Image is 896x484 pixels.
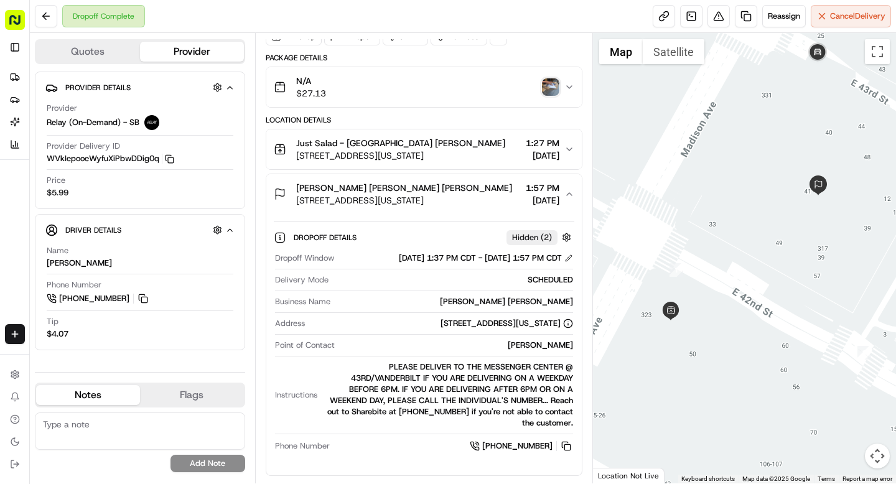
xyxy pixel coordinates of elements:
[275,296,330,307] span: Business Name
[25,244,95,257] span: Knowledge Base
[768,11,800,22] span: Reassign
[47,187,68,198] span: $5.99
[340,340,573,351] div: [PERSON_NAME]
[144,115,159,130] img: relay_logo_black.png
[296,87,326,100] span: $27.13
[47,292,150,305] a: [PHONE_NUMBER]
[470,439,573,453] a: [PHONE_NUMBER]
[47,245,68,256] span: Name
[47,103,77,114] span: Provider
[526,137,559,149] span: 1:27 PM
[12,119,35,141] img: 1736555255976-a54dd68f-1ca7-489b-9aae-adbdc363a1c4
[526,194,559,207] span: [DATE]
[266,115,582,125] div: Location Details
[47,153,174,164] button: WVkIepooeWyfuXiPbwDDig0q
[526,149,559,162] span: [DATE]
[12,12,37,37] img: Nash
[266,53,582,63] div: Package Details
[275,440,330,452] span: Phone Number
[334,274,573,286] div: SCHEDULED
[542,78,559,96] img: photo_proof_of_delivery image
[266,174,582,214] button: [PERSON_NAME] [PERSON_NAME] [PERSON_NAME][STREET_ADDRESS][US_STATE]1:57 PM[DATE]
[643,39,704,64] button: Show satellite imagery
[294,233,359,243] span: Dropoff Details
[441,318,573,329] div: [STREET_ADDRESS][US_STATE]
[12,181,32,201] img: Mat Toderenczuk de la Barba (they/them)
[47,141,120,152] span: Provider Delivery ID
[140,42,244,62] button: Provider
[39,193,169,203] span: [PERSON_NAME] de [PERSON_NAME] (they/them)
[830,11,885,22] span: Cancel Delivery
[742,475,810,482] span: Map data ©2025 Google
[399,253,573,264] div: [DATE] 1:37 PM CDT - [DATE] 1:57 PM CDT
[322,361,573,429] div: PLEASE DELIVER TO THE MESSENGER CENTER @ 43RD/VANDERBILT IF YOU ARE DELIVERING ON A WEEKDAY BEFOR...
[47,316,58,327] span: Tip
[12,162,83,172] div: Past conversations
[275,318,305,329] span: Address
[275,340,335,351] span: Point of Contact
[596,467,637,483] img: Google
[47,258,112,269] div: [PERSON_NAME]
[266,129,582,169] button: Just Salad - [GEOGRAPHIC_DATA] [PERSON_NAME][STREET_ADDRESS][US_STATE]1:27 PM[DATE]
[857,346,871,360] div: 2
[599,39,643,64] button: Show street map
[47,279,101,291] span: Phone Number
[7,240,100,262] a: 📗Knowledge Base
[32,80,205,93] input: Clear
[275,253,334,264] span: Dropoff Window
[762,5,806,27] button: Reassign
[172,193,176,203] span: •
[811,5,891,27] button: CancelDelivery
[124,275,151,284] span: Pylon
[275,274,329,286] span: Delivery Mode
[296,194,512,207] span: [STREET_ADDRESS][US_STATE]
[47,175,65,186] span: Price
[296,75,326,87] span: N/A
[88,274,151,284] a: Powered byPylon
[59,293,129,304] span: [PHONE_NUMBER]
[296,149,505,162] span: [STREET_ADDRESS][US_STATE]
[100,240,205,262] a: 💻API Documentation
[482,440,553,452] span: [PHONE_NUMBER]
[296,137,505,149] span: Just Salad - [GEOGRAPHIC_DATA] [PERSON_NAME]
[526,182,559,194] span: 1:57 PM
[865,39,890,64] button: Toggle fullscreen view
[42,119,204,131] div: Start new chat
[266,214,582,475] div: [PERSON_NAME] [PERSON_NAME] [PERSON_NAME][STREET_ADDRESS][US_STATE]1:57 PM[DATE]
[512,232,552,243] span: Hidden ( 2 )
[506,230,574,245] button: Hidden (2)
[65,83,131,93] span: Provider Details
[296,182,512,194] span: [PERSON_NAME] [PERSON_NAME] [PERSON_NAME]
[47,328,68,340] div: $4.07
[140,385,244,405] button: Flags
[118,244,200,257] span: API Documentation
[179,193,204,203] span: [DATE]
[47,117,139,128] span: Relay (On-Demand) - SB
[36,42,140,62] button: Quotes
[212,123,226,137] button: Start new chat
[266,67,582,107] button: N/A$27.13photo_proof_of_delivery image
[36,385,140,405] button: Notes
[193,159,226,174] button: See all
[670,263,683,277] div: 1
[335,296,573,307] div: [PERSON_NAME] [PERSON_NAME]
[275,389,317,401] span: Instructions
[45,220,235,240] button: Driver Details
[818,475,835,482] a: Terms (opens in new tab)
[681,475,735,483] button: Keyboard shortcuts
[842,475,892,482] a: Report a map error
[105,246,115,256] div: 💻
[45,77,235,98] button: Provider Details
[65,225,121,235] span: Driver Details
[12,246,22,256] div: 📗
[12,50,226,70] p: Welcome 👋
[596,467,637,483] a: Open this area in Google Maps (opens a new window)
[593,468,665,483] div: Location Not Live
[865,444,890,468] button: Map camera controls
[42,131,157,141] div: We're available if you need us!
